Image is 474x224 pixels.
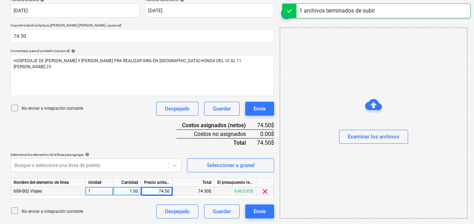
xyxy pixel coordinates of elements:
[10,23,274,29] p: Importe total de la factura ([PERSON_NAME] [PERSON_NAME], opcional)
[10,49,274,53] div: Comentario para el contador (opcional)
[11,178,85,187] div: Nombre del elemento de línea
[22,209,83,215] p: No enviar a integración contable
[280,27,467,218] div: Examinar los archivos
[213,104,231,113] div: Guardar
[339,130,408,144] button: Examinar los archivos
[10,3,140,17] input: Fecha de factura no especificada
[84,152,89,157] span: help
[85,187,113,196] div: 1
[207,161,255,170] div: Seleccionar a granel
[257,130,274,138] div: 0.00$
[173,187,215,196] div: 74.50$
[144,187,170,196] div: 74.50
[145,3,274,17] input: Fecha de vencimiento no especificada
[204,204,240,218] button: Guardar
[14,58,242,69] span: HOSPEDAJE DE [PERSON_NAME] Y [PERSON_NAME] PRA REALIZAR GIRA EN [GEOGRAPHIC_DATA] HONDA DEL 10 AL...
[10,152,181,157] div: Seleccione los elementos de la línea para agregar
[113,178,141,187] div: Cantidad
[176,121,257,130] div: Costos asignados (netos)
[10,29,274,43] input: Importe total de la factura (coste neto, opcional)
[187,158,274,172] button: Seleccionar a granel
[204,102,240,116] button: Guardar
[165,207,190,216] div: Despejado
[254,207,266,216] div: Envíe
[14,189,42,194] span: 608-002 Viajes
[176,138,257,147] div: Total
[165,104,190,113] div: Despejado
[254,104,266,113] div: Envíe
[141,178,173,187] div: Precio unitario
[116,187,138,196] div: 1.00
[22,106,83,111] p: No enviar a integración contable
[215,187,256,196] div: 9,463.05$
[257,121,274,130] div: 74.50$
[173,178,215,187] div: Total
[261,187,269,196] span: clear
[257,138,274,147] div: 74.50$
[176,130,257,138] div: Costos no asignados
[299,7,375,15] div: 1 archivos terminados de subir
[215,178,256,187] div: El presupuesto revisado que queda
[85,178,113,187] div: Unidad
[70,49,75,53] span: help
[245,102,274,116] button: Envíe
[156,102,198,116] button: Despejado
[156,204,198,218] button: Despejado
[439,190,474,224] div: Widget de chat
[348,132,399,142] div: Examinar los archivos
[213,207,231,216] div: Guardar
[245,204,274,218] button: Envíe
[439,190,474,224] iframe: Chat Widget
